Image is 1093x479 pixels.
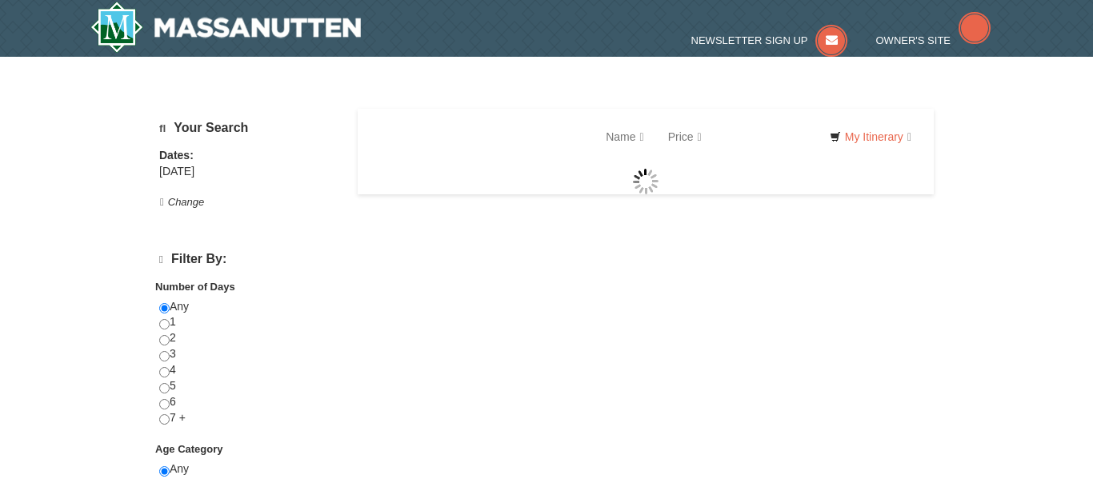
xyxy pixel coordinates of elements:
[159,121,338,136] h5: Your Search
[691,34,808,46] span: Newsletter Sign Up
[155,443,223,455] strong: Age Category
[819,125,922,149] a: My Itinerary
[633,169,659,194] img: wait gif
[90,2,361,53] a: Massanutten Resort
[159,299,338,442] div: Any 1 2 3 4 5 6 7 +
[159,194,205,211] button: Change
[594,121,655,153] a: Name
[159,252,338,267] h4: Filter By:
[876,34,991,46] a: Owner's Site
[159,149,194,162] strong: Dates:
[90,2,361,53] img: Massanutten Resort Logo
[656,121,714,153] a: Price
[691,34,848,46] a: Newsletter Sign Up
[159,164,338,180] div: [DATE]
[876,34,951,46] span: Owner's Site
[155,281,235,293] strong: Number of Days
